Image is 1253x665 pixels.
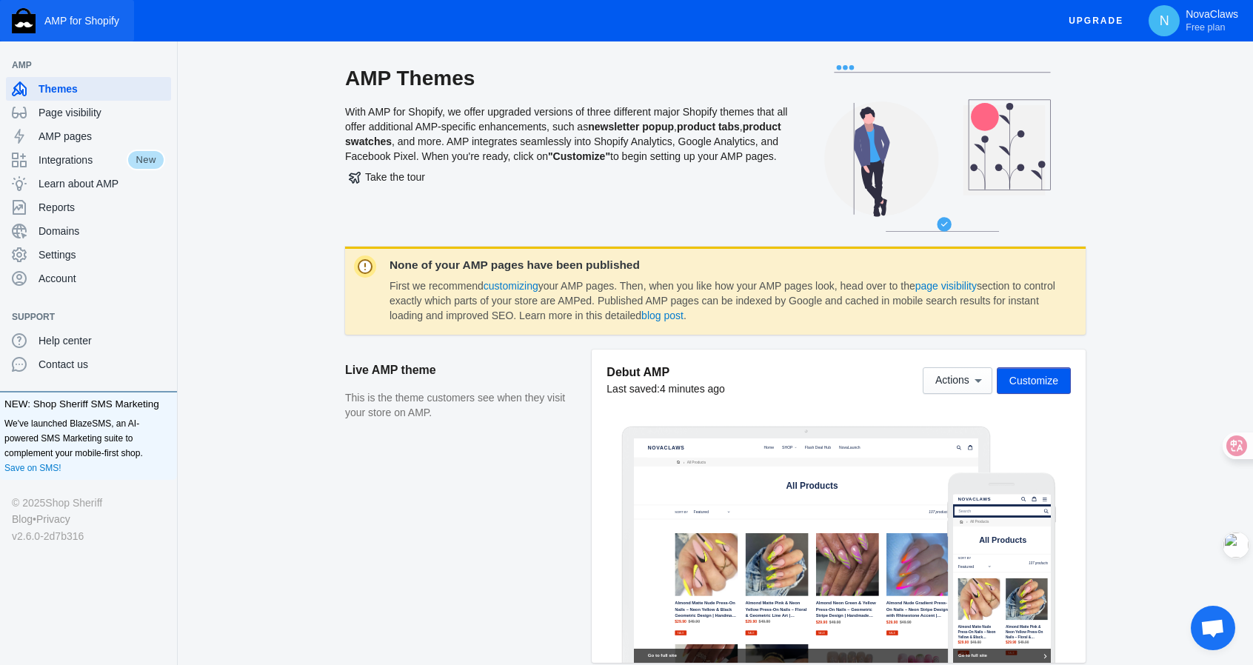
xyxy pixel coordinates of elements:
img: Shop Sheriff Logo [12,8,36,33]
span: All Products [447,127,600,156]
button: Upgrade [1057,7,1135,35]
a: Reports [6,196,171,219]
span: Go to full site [41,632,988,652]
a: Learn about AMP [6,172,171,196]
button: Actions [923,367,992,394]
a: NovaLaunch [596,19,673,40]
span: AMP [12,58,150,73]
a: Page visibility [6,101,171,124]
span: Actions [935,375,969,387]
b: newsletter popup [588,121,674,133]
a: Privacy [36,511,70,527]
label: Sort by [121,213,159,226]
h5: Debut AMP [607,364,725,380]
a: customizing [484,280,538,292]
span: Go to full site [16,467,261,487]
p: This is the theme customers see when they visit your store on AMP. [345,391,577,420]
span: Upgrade [1069,7,1123,34]
span: NovaLaunch [604,22,666,36]
button: Take the tour [345,164,429,190]
span: All Products [154,59,214,85]
h2: Live AMP theme [345,350,577,391]
span: › [143,59,151,85]
input: Search [6,36,291,64]
a: Home [118,59,145,86]
span: Contact us [39,357,165,372]
span: AMP pages [39,129,165,144]
a: Flash Deal Hub [495,19,587,40]
span: Take the tour [349,171,425,183]
span: 4 minutes ago [660,383,725,395]
span: All Products [78,122,218,149]
a: IntegrationsNew [6,148,171,172]
span: Home [382,22,412,36]
a: Themes [6,77,171,101]
a: Shop Sheriff [45,495,102,511]
span: Customize [1009,375,1058,387]
a: Account [6,267,171,290]
a: AMP pages [6,124,171,148]
a: page visibility [915,280,977,292]
span: AMP for Shopify [44,15,119,27]
button: Customize [997,367,1071,394]
p: NovaClaws [1186,8,1238,33]
a: Blog [12,511,33,527]
button: Add a sales channel [150,62,174,68]
span: New [127,150,165,170]
span: 107 products [868,213,928,224]
div: With AMP for Shopify, we offer upgraded versions of three different major Shopify themes that all... [345,65,789,247]
div: v2.6.0-2d7b316 [12,528,165,544]
span: N [1157,13,1172,28]
button: Add a sales channel [150,314,174,320]
b: "Customize" [548,150,610,162]
span: Settings [39,247,165,262]
span: Free plan [1186,21,1225,33]
a: Contact us [6,352,171,376]
img: Laptop frame [621,426,991,663]
div: Last saved: [607,381,725,396]
a: NovaClaws [41,20,282,38]
span: Domains [39,224,165,238]
span: › [39,70,47,96]
span: Reports [39,200,165,215]
a: submit search [269,36,284,64]
b: product swatches [345,121,781,147]
button: SHOP [428,19,486,40]
div: 开放式聊天 [1191,606,1235,650]
img: Mobile frame [947,472,1056,663]
h2: AMP Themes [345,65,789,92]
a: Domains [6,219,171,243]
span: Integrations [39,153,127,167]
span: Learn about AMP [39,176,165,191]
a: Settings [6,243,171,267]
span: Support [12,310,150,324]
a: Save on SMS! [4,461,61,475]
span: Page visibility [39,105,165,120]
a: blog post [641,310,684,321]
div: © 2025 [12,495,165,511]
span: Help center [39,333,165,348]
label: Sort by [16,183,119,196]
span: All Products [50,70,110,96]
span: Flash Deal Hub [503,22,579,36]
a: Home [375,19,419,40]
span: SHOP [435,22,467,36]
dt: None of your AMP pages have been published [390,258,1059,272]
div: • [12,511,165,527]
a: NovaClaws [16,7,194,23]
a: Home [13,69,41,96]
b: product tabs [677,121,740,133]
span: 107 products [225,198,281,209]
span: Themes [39,81,165,96]
span: Account [39,271,165,286]
dd: First we recommend your AMP pages. Then, when you like how your AMP pages look, head over to the ... [390,279,1059,323]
